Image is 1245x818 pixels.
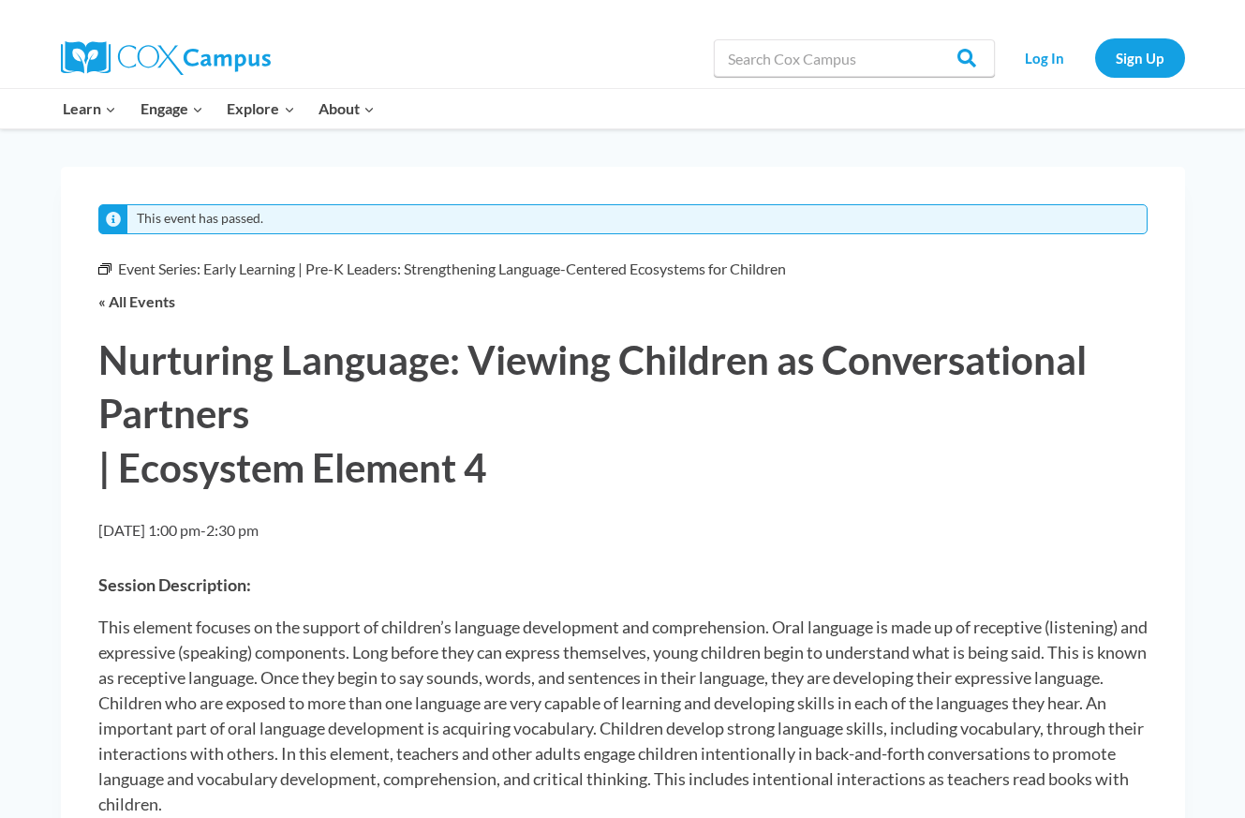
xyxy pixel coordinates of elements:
[98,574,251,595] strong: Session Description:
[98,334,1148,497] h1: Nurturing Language: Viewing Children as Conversational Partners | Ecosystem Element 4
[1004,38,1086,77] a: Log In
[52,89,387,128] nav: Primary Navigation
[98,292,175,310] a: « All Events
[63,97,116,121] span: Learn
[61,41,271,75] img: Cox Campus
[206,521,259,539] span: 2:30 pm
[714,39,995,77] input: Search Cox Campus
[141,97,203,121] span: Engage
[319,97,375,121] span: About
[98,615,1148,817] p: This element focuses on the support of children’s language development and comprehension. Oral la...
[98,257,111,281] em: Event Series:
[227,97,294,121] span: Explore
[98,521,200,539] span: [DATE] 1:00 pm
[98,518,259,543] h2: -
[137,211,263,227] li: This event has passed.
[1095,38,1185,77] a: Sign Up
[203,260,786,277] a: Early Learning | Pre-K Leaders: Strengthening Language-Centered Ecosystems for Children
[1004,38,1185,77] nav: Secondary Navigation
[118,260,200,277] span: Event Series:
